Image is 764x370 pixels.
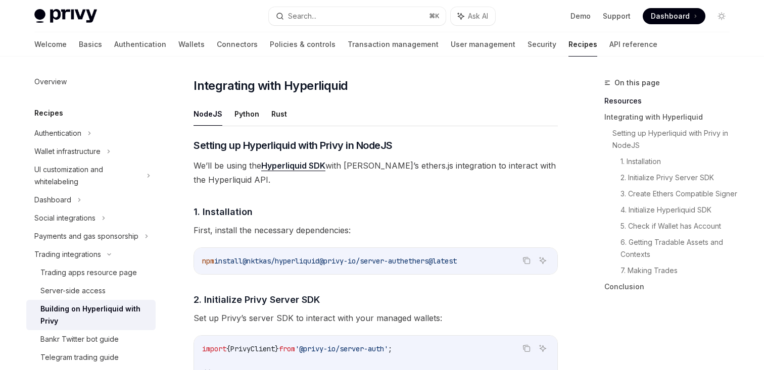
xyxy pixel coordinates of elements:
div: Authentication [34,127,81,139]
button: Search...⌘K [269,7,446,25]
a: 4. Initialize Hyperliquid SDK [620,202,738,218]
div: UI customization and whitelabeling [34,164,140,188]
a: Trading apps resource page [26,263,156,282]
a: Recipes [568,32,597,57]
span: PrivyClient [230,344,275,353]
span: install [214,256,243,266]
a: Connectors [217,32,258,57]
span: import [202,344,226,353]
a: Dashboard [643,8,705,24]
a: Building on Hyperliquid with Privy [26,300,156,330]
a: 6. Getting Tradable Assets and Contexts [620,234,738,262]
img: light logo [34,9,97,23]
a: Policies & controls [270,32,336,57]
a: 5. Check if Wallet has Account [620,218,738,234]
a: Demo [570,11,591,21]
span: Set up Privy’s server SDK to interact with your managed wallets: [194,311,558,325]
a: Welcome [34,32,67,57]
a: Integrating with Hyperliquid [604,109,738,125]
a: Wallets [178,32,205,57]
button: Python [234,102,259,126]
button: Toggle dark mode [713,8,730,24]
span: Dashboard [651,11,690,21]
div: Search... [288,10,316,22]
div: Server-side access [40,285,106,297]
div: Bankr Twitter bot guide [40,333,119,345]
span: We’ll be using the with [PERSON_NAME]’s ethers.js integration to interact with the Hyperliquid API. [194,158,558,187]
span: npm [202,256,214,266]
a: 1. Installation [620,153,738,170]
span: ; [388,344,392,353]
div: Social integrations [34,212,96,224]
a: Bankr Twitter bot guide [26,330,156,348]
a: Resources [604,93,738,109]
span: 2. Initialize Privy Server SDK [194,293,320,306]
span: '@privy-io/server-auth' [295,344,388,353]
a: Authentication [114,32,166,57]
button: Ask AI [536,254,549,267]
a: API reference [609,32,657,57]
a: 2. Initialize Privy Server SDK [620,170,738,186]
span: Ask AI [468,11,488,21]
a: 3. Create Ethers Compatible Signer [620,186,738,202]
div: Trading apps resource page [40,267,137,279]
a: Hyperliquid SDK [261,161,325,171]
span: 1. Installation [194,205,253,219]
div: Payments and gas sponsorship [34,230,138,242]
span: Setting up Hyperliquid with Privy in NodeJS [194,138,393,152]
a: User management [451,32,515,57]
span: from [279,344,295,353]
a: Telegram trading guide [26,348,156,366]
span: First, install the necessary dependencies: [194,223,558,237]
div: Building on Hyperliquid with Privy [40,303,150,327]
button: Copy the contents from the code block [520,342,533,355]
button: NodeJS [194,102,222,126]
a: Transaction management [348,32,439,57]
a: Basics [79,32,102,57]
a: Conclusion [604,279,738,295]
button: Rust [271,102,287,126]
a: Setting up Hyperliquid with Privy in NodeJS [612,125,738,153]
a: Security [528,32,556,57]
span: Integrating with Hyperliquid [194,78,348,94]
span: @privy-io/server-auth [319,256,404,266]
span: On this page [614,77,660,89]
a: 7. Making Trades [620,262,738,279]
div: Dashboard [34,194,71,206]
button: Ask AI [451,7,495,25]
button: Copy the contents from the code block [520,254,533,267]
span: @nktkas/hyperliquid [243,256,319,266]
div: Overview [34,76,67,88]
div: Trading integrations [34,248,101,260]
a: Server-side access [26,282,156,300]
h5: Recipes [34,107,63,119]
a: Support [603,11,631,21]
span: ethers@latest [404,256,457,266]
div: Telegram trading guide [40,351,119,363]
a: Overview [26,73,156,91]
span: { [226,344,230,353]
span: } [275,344,279,353]
span: ⌘ K [429,12,440,20]
button: Ask AI [536,342,549,355]
div: Wallet infrastructure [34,145,101,157]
